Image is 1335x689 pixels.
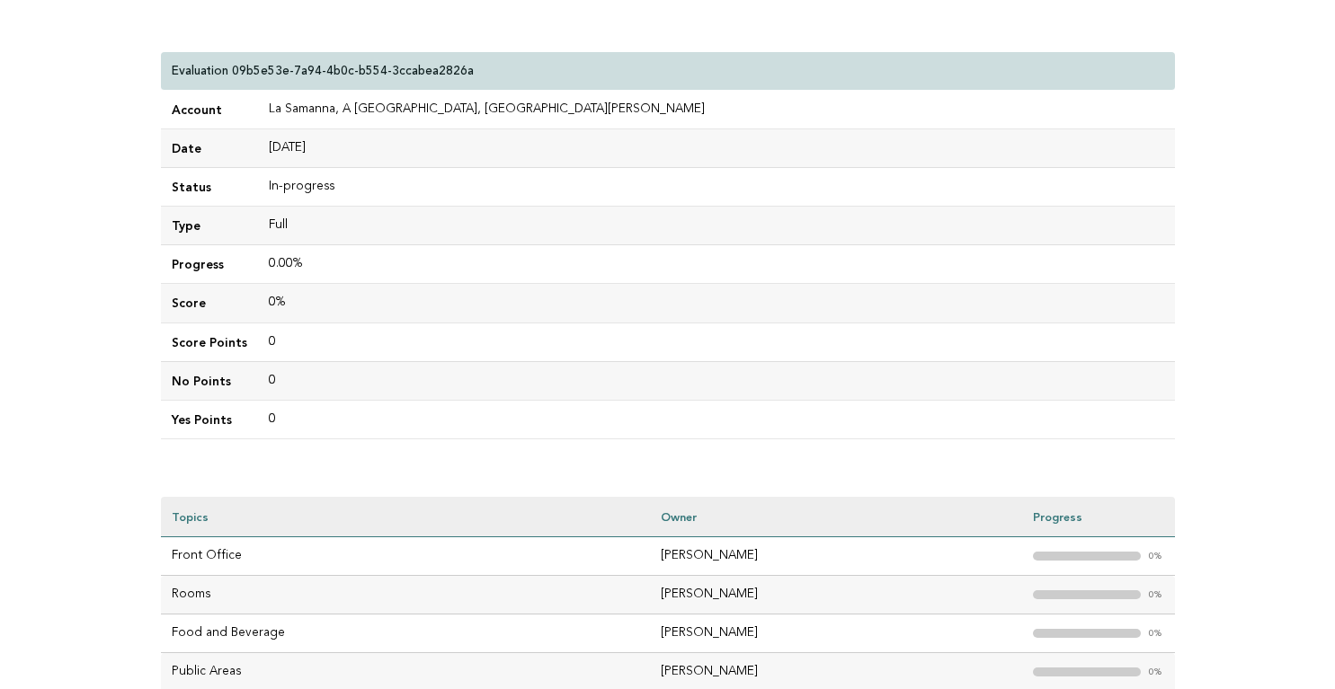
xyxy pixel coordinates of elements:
[258,361,1175,400] td: 0
[1148,590,1164,600] em: 0%
[161,361,258,400] td: No Points
[258,284,1175,322] td: 0%
[650,614,1021,653] td: [PERSON_NAME]
[161,207,258,245] td: Type
[258,245,1175,284] td: 0.00%
[258,129,1175,168] td: [DATE]
[161,537,651,576] td: Front Office
[650,576,1021,614] td: [PERSON_NAME]
[161,91,258,129] td: Account
[258,400,1175,438] td: 0
[161,322,258,361] td: Score Points
[172,63,474,79] p: Evaluation 09b5e53e-7a94-4b0c-b554-3ccabea2826a
[161,497,651,537] th: Topics
[161,400,258,438] td: Yes Points
[161,614,651,653] td: Food and Beverage
[258,207,1175,245] td: Full
[1148,629,1164,639] em: 0%
[1022,497,1175,537] th: Progress
[161,129,258,168] td: Date
[258,91,1175,129] td: La Samanna, A [GEOGRAPHIC_DATA], [GEOGRAPHIC_DATA][PERSON_NAME]
[258,322,1175,361] td: 0
[650,497,1021,537] th: Owner
[161,576,651,614] td: Rooms
[258,168,1175,207] td: In-progress
[1148,667,1164,677] em: 0%
[161,168,258,207] td: Status
[161,245,258,284] td: Progress
[650,537,1021,576] td: [PERSON_NAME]
[1148,552,1164,561] em: 0%
[161,284,258,322] td: Score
